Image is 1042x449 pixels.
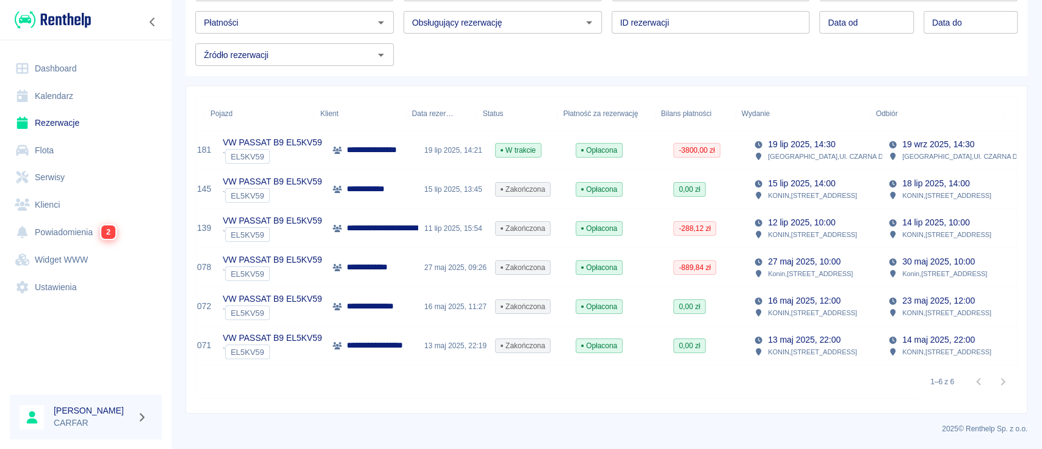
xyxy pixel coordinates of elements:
[902,229,991,240] p: KONIN , [STREET_ADDRESS]
[320,97,339,131] div: Klient
[768,229,857,240] p: KONIN , [STREET_ADDRESS]
[768,255,841,268] p: 27 maj 2025, 10:00
[655,97,736,131] div: Bilans płatności
[768,151,921,162] p: [GEOGRAPHIC_DATA] , Ul. CZARNA DROGA 47/29
[674,301,705,312] span: 0,00 zł
[143,14,162,30] button: Zwiń nawigację
[674,340,705,351] span: 0,00 zł
[412,97,454,131] div: Data rezerwacji
[742,97,770,131] div: Wydanie
[557,97,655,131] div: Płatność za rezerwację
[10,246,162,274] a: Widget WWW
[10,109,162,137] a: Rezerwacje
[372,46,389,64] button: Otwórz
[902,190,991,201] p: KONIN , [STREET_ADDRESS]
[870,97,1004,131] div: Odbiór
[496,340,550,351] span: Zakończona
[186,423,1027,434] p: 2025 © Renthelp Sp. z o.o.
[174,97,204,131] div: #
[576,184,622,195] span: Opłacona
[454,105,471,122] button: Sort
[406,97,477,131] div: Data rezerwacji
[101,225,115,239] span: 2
[902,334,975,346] p: 14 maj 2025, 22:00
[223,149,322,164] div: `
[902,307,991,318] p: KONIN , [STREET_ADDRESS]
[902,255,975,268] p: 30 maj 2025, 10:00
[54,404,132,417] h6: [PERSON_NAME]
[204,97,314,131] div: Pojazd
[770,105,787,122] button: Sort
[674,145,720,156] span: -3800,00 zł
[223,227,322,242] div: `
[496,184,550,195] span: Zakończona
[54,417,132,429] p: CARFAR
[897,105,914,122] button: Sort
[576,340,622,351] span: Opłacona
[902,294,975,307] p: 23 maj 2025, 12:00
[10,82,162,110] a: Kalendarz
[226,348,269,357] span: EL5KV59
[768,138,835,151] p: 19 lip 2025, 14:30
[496,223,550,234] span: Zakończona
[477,97,557,131] div: Status
[496,145,541,156] span: W trakcie
[902,268,987,279] p: Konin , [STREET_ADDRESS]
[576,223,622,234] span: Opłacona
[768,307,857,318] p: KONIN , [STREET_ADDRESS]
[930,376,954,387] p: 1–6 z 6
[819,11,913,34] input: DD.MM.YYYY
[768,334,841,346] p: 13 maj 2025, 22:00
[768,294,841,307] p: 16 maj 2025, 12:00
[418,326,489,365] div: 13 maj 2025, 22:19
[418,248,489,287] div: 27 maj 2025, 09:26
[223,332,322,345] p: VW PASSAT B9 EL5KV59
[576,145,622,156] span: Opłacona
[581,14,598,31] button: Otwórz
[192,261,211,274] a: 1078
[226,152,269,161] span: EL5KV59
[192,339,211,352] a: 1071
[418,287,489,326] div: 16 maj 2025, 11:27
[674,184,705,195] span: 0,00 zł
[496,262,550,273] span: Zakończona
[876,97,898,131] div: Odbiór
[211,97,233,131] div: Pojazd
[10,191,162,219] a: Klienci
[223,136,322,149] p: VW PASSAT B9 EL5KV59
[10,10,91,30] a: Renthelp logo
[226,230,269,239] span: EL5KV59
[768,268,853,279] p: Konin , [STREET_ADDRESS]
[768,190,857,201] p: KONIN , [STREET_ADDRESS]
[223,293,322,305] p: VW PASSAT B9 EL5KV59
[226,269,269,279] span: EL5KV59
[314,97,406,131] div: Klient
[576,262,622,273] span: Opłacona
[223,345,322,359] div: `
[192,222,211,235] a: 1139
[10,218,162,246] a: Powiadomienia2
[576,301,622,312] span: Opłacona
[372,14,389,31] button: Otwórz
[768,346,857,357] p: KONIN , [STREET_ADDRESS]
[661,97,712,131] div: Bilans płatności
[736,97,870,131] div: Wydanie
[902,216,969,229] p: 14 lip 2025, 10:00
[192,300,211,313] a: 1072
[418,170,489,209] div: 15 lip 2025, 13:45
[192,144,211,156] a: 1181
[902,177,969,190] p: 18 lip 2025, 14:00
[223,254,322,266] p: VW PASSAT B9 EL5KV59
[768,216,835,229] p: 12 lip 2025, 10:00
[563,97,639,131] div: Płatność za rezerwację
[223,175,322,188] p: VW PASSAT B9 EL5KV59
[15,10,91,30] img: Renthelp logo
[674,262,715,273] span: -889,84 zł
[10,274,162,301] a: Ustawienia
[496,301,550,312] span: Zakończona
[223,305,322,320] div: `
[674,223,715,234] span: -288,12 zł
[902,346,991,357] p: KONIN , [STREET_ADDRESS]
[768,177,835,190] p: 15 lip 2025, 14:00
[223,188,322,203] div: `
